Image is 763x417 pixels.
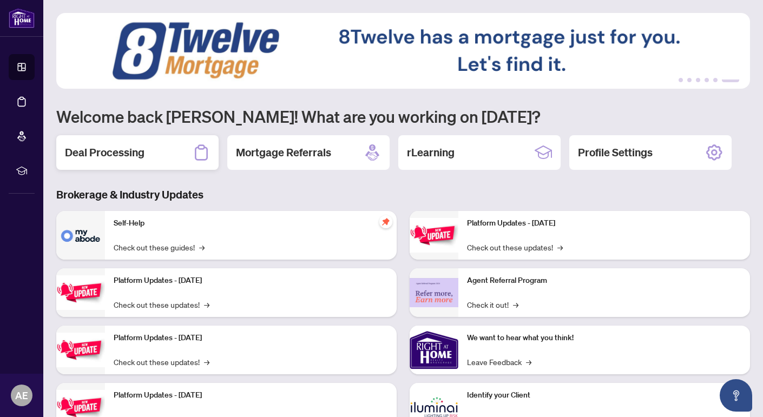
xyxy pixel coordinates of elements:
h2: Profile Settings [578,145,653,160]
a: Leave Feedback→ [467,356,531,368]
button: 2 [687,78,692,82]
img: We want to hear what you think! [410,326,458,374]
p: Agent Referral Program [467,275,741,287]
p: Self-Help [114,217,388,229]
a: Check out these updates!→ [114,356,209,368]
span: → [513,299,518,310]
span: → [204,356,209,368]
button: 5 [713,78,718,82]
span: → [526,356,531,368]
img: Agent Referral Program [410,278,458,308]
h2: rLearning [407,145,455,160]
p: Identify your Client [467,389,741,401]
h1: Welcome back [PERSON_NAME]! What are you working on [DATE]? [56,106,750,127]
a: Check out these guides!→ [114,241,205,253]
a: Check out these updates!→ [467,241,563,253]
a: Check it out!→ [467,299,518,310]
h2: Deal Processing [65,145,144,160]
span: pushpin [379,215,392,228]
span: → [199,241,205,253]
img: Platform Updates - September 16, 2025 [56,275,105,309]
button: 6 [722,78,739,82]
img: logo [9,8,35,28]
img: Slide 5 [56,13,750,89]
p: Platform Updates - [DATE] [114,389,388,401]
img: Self-Help [56,211,105,260]
a: Check out these updates!→ [114,299,209,310]
span: → [557,241,563,253]
img: Platform Updates - June 23, 2025 [410,218,458,252]
img: Platform Updates - July 21, 2025 [56,333,105,367]
button: Open asap [720,379,752,412]
span: → [204,299,209,310]
button: 3 [696,78,700,82]
button: 1 [679,78,683,82]
h2: Mortgage Referrals [236,145,331,160]
h3: Brokerage & Industry Updates [56,187,750,202]
p: We want to hear what you think! [467,332,741,344]
p: Platform Updates - [DATE] [114,275,388,287]
button: 4 [705,78,709,82]
span: AE [15,388,28,403]
p: Platform Updates - [DATE] [467,217,741,229]
p: Platform Updates - [DATE] [114,332,388,344]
